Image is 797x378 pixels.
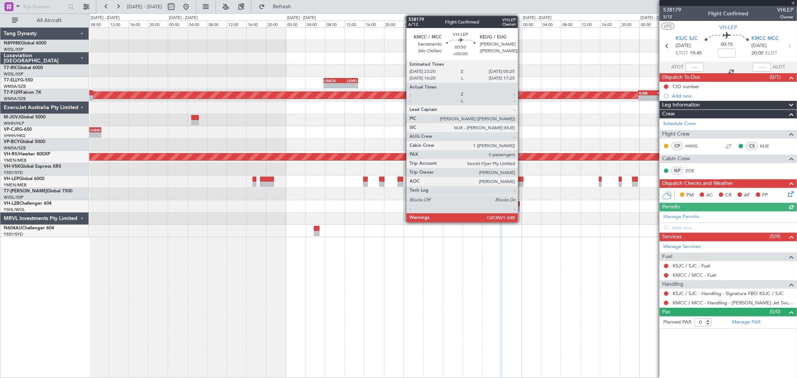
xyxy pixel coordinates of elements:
[266,21,286,27] div: 20:00
[4,127,32,132] a: VP-CJRG-650
[663,243,701,251] a: Manage Services
[4,90,41,95] a: T7-PJ29Falcon 7X
[423,21,443,27] div: 04:00
[673,300,793,306] a: KMCC / MCC - Handling - [PERSON_NAME] Jet Svcs KMCC / MCC
[662,130,690,139] span: Flight Crew
[4,164,20,169] span: VH-VSK
[482,21,502,27] div: 16:00
[4,71,24,77] a: WSSL/XSP
[751,35,779,43] span: KMCC MCC
[671,142,683,150] div: CP
[662,73,700,82] span: Dispatch To-Dos
[4,84,26,89] a: WMSA/SZB
[600,21,620,27] div: 16:00
[770,232,781,240] span: (0/4)
[4,127,19,132] span: VP-CJR
[109,21,129,27] div: 12:00
[746,142,758,150] div: CS
[4,177,19,181] span: VH-LEP
[266,4,298,9] span: Refresh
[4,115,46,120] a: M-JGVJGlobal 5000
[4,158,27,163] a: YMEN/MEB
[207,21,227,27] div: 08:00
[751,42,767,50] span: [DATE]
[89,21,109,27] div: 08:00
[639,91,654,95] div: RJBB
[305,21,325,27] div: 04:00
[4,66,43,70] a: T7-RICGlobal 6000
[654,96,669,100] div: -
[4,47,24,52] a: WSSL/XSP
[4,78,33,83] a: T7-ELLYG-550
[686,192,694,199] span: PM
[4,140,45,144] a: VP-BCYGlobal 5000
[690,50,702,57] span: 19:45
[404,21,423,27] div: 00:00
[662,252,672,261] span: Fuel
[654,91,669,95] div: WMSA
[324,78,341,83] div: OMDB
[663,319,691,326] label: Planned PAX
[408,96,423,100] div: -
[4,201,19,206] span: VH-L2B
[4,41,46,46] a: N8998KGlobal 6000
[662,155,690,163] span: Cabin Crew
[255,1,300,13] button: Refresh
[148,21,168,27] div: 20:00
[662,280,683,289] span: Handling
[561,21,581,27] div: 08:00
[4,177,44,181] a: VH-LEPGlobal 6000
[4,164,61,169] a: VH-VSKGlobal Express XRS
[581,21,600,27] div: 12:00
[673,263,710,269] a: KSJC / SJC - Fuel
[662,308,670,316] span: Pax
[676,42,691,50] span: [DATE]
[662,101,700,109] span: Leg Information
[639,96,654,100] div: -
[324,83,341,88] div: -
[672,93,793,99] div: Add new
[673,290,784,297] a: KSJC / SJC - Handling - Signature FBO KSJC / SJC
[423,96,438,100] div: -
[408,91,423,95] div: WMSA
[19,18,79,23] span: All Aircraft
[4,78,20,83] span: T7-ELLY
[721,41,733,49] span: 00:15
[639,21,659,27] div: 00:00
[502,21,522,27] div: 20:00
[405,15,433,21] div: [DATE] - [DATE]
[188,21,207,27] div: 04:00
[663,6,681,14] span: 538179
[762,192,768,199] span: FP
[168,21,188,27] div: 00:00
[4,170,23,176] a: YSSY/SYD
[541,21,561,27] div: 04:00
[523,15,552,21] div: [DATE] - [DATE]
[708,10,748,18] div: Flight Confirmed
[4,226,22,230] span: N604AU
[770,308,781,316] span: (0/0)
[4,232,23,237] a: YSSY/SYD
[671,167,683,175] div: ISP
[4,189,47,193] span: T7-[PERSON_NAME]
[744,192,750,199] span: AF
[685,167,702,174] a: ZOE
[673,83,699,90] div: CID number
[725,192,732,199] span: CR
[443,21,463,27] div: 08:00
[341,83,357,88] div: -
[522,21,541,27] div: 00:00
[732,319,760,326] a: Manage PAX
[4,140,20,144] span: VP-BCY
[127,3,162,10] span: [DATE] - [DATE]
[760,143,777,149] a: MJE
[765,50,777,57] span: ELDT
[676,50,688,57] span: ETOT
[4,90,21,95] span: T7-PJ29
[4,182,27,188] a: YMEN/MEB
[23,1,66,12] input: Trip Number
[673,272,716,278] a: KMCC / MCC - Fuel
[4,66,18,70] span: T7-RIC
[4,207,25,213] a: YSHL/WOL
[676,35,698,43] span: KSJC SJC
